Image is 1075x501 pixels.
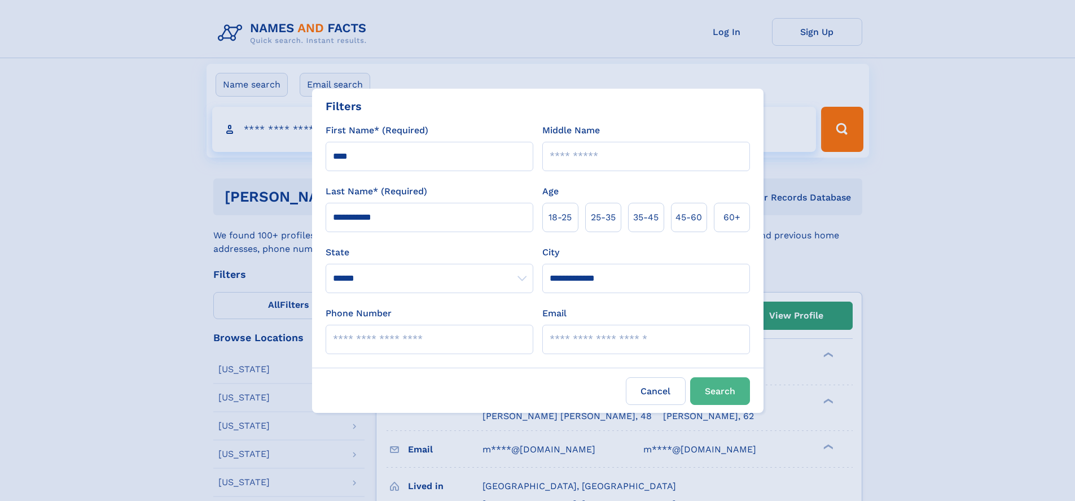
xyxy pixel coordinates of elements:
[549,211,572,224] span: 18‑25
[542,307,567,320] label: Email
[542,246,559,259] label: City
[326,185,427,198] label: Last Name* (Required)
[326,98,362,115] div: Filters
[542,185,559,198] label: Age
[326,124,428,137] label: First Name* (Required)
[626,377,686,405] label: Cancel
[633,211,659,224] span: 35‑45
[675,211,702,224] span: 45‑60
[690,377,750,405] button: Search
[326,307,392,320] label: Phone Number
[542,124,600,137] label: Middle Name
[326,246,533,259] label: State
[591,211,616,224] span: 25‑35
[723,211,740,224] span: 60+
